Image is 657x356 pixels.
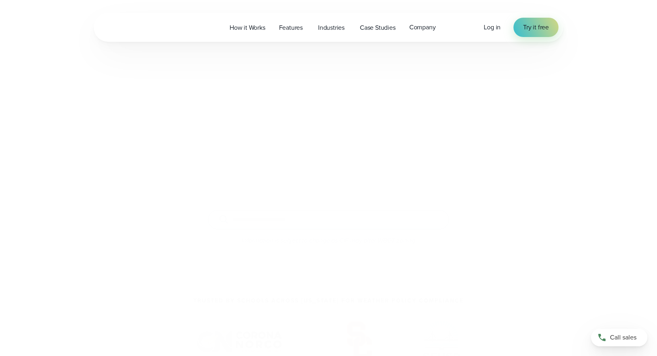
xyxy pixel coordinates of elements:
[360,23,396,33] span: Case Studies
[591,329,647,346] a: Call sales
[513,18,558,37] a: Try it free
[484,23,501,32] a: Log in
[223,19,272,36] a: How it Works
[230,23,265,33] span: How it Works
[353,19,402,36] a: Case Studies
[610,333,636,342] span: Call sales
[318,23,345,33] span: Industries
[523,23,549,32] span: Try it free
[409,23,436,32] span: Company
[279,23,303,33] span: Features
